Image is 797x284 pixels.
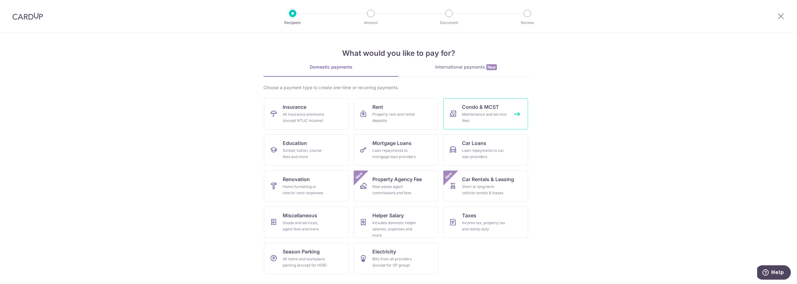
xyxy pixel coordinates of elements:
[426,20,472,26] p: Document
[354,134,438,166] a: Mortgage LoansLoan repayments to mortgage loan providers
[462,184,507,196] div: Short or long‑term vehicle rentals & leases
[264,243,349,274] a: Season ParkingAll home and workplace parking (except for HDB)
[14,4,27,10] span: Help
[354,207,438,238] a: Helper SalaryIncludes domestic helper salaries, expenses and more
[372,212,404,219] span: Helper Salary
[372,103,383,111] span: Rent
[443,171,528,202] a: Car Rentals & LeasingShort or long‑term vehicle rentals & leasesNew
[372,184,417,196] div: Real estate agent commissions and fees
[283,103,306,111] span: Insurance
[372,176,422,183] span: Property Agency Fee
[444,171,454,181] span: New
[283,248,320,255] span: Season Parking
[462,139,486,147] span: Car Loans
[443,134,528,166] a: Car LoansLoan repayments to car loan providers
[348,20,394,26] p: Amount
[283,212,317,219] span: Miscellaneous
[283,256,328,268] div: All home and workplace parking (except for HDB)
[264,98,349,129] a: InsuranceAll insurance premiums (except NTUC Income)
[462,103,499,111] span: Condo & MCST
[354,171,364,181] span: New
[264,134,349,166] a: EducationSchool, tuition, course fees and more
[372,111,417,124] div: Property rent and rental deposits
[462,147,507,160] div: Loan repayments to car loan providers
[283,176,310,183] span: Renovation
[372,147,417,160] div: Loan repayments to mortgage loan providers
[372,248,396,255] span: Electricity
[398,64,534,70] div: International payments
[354,98,438,129] a: RentProperty rent and rental deposits
[264,207,349,238] a: MiscellaneousGoods and services, agent fees and more
[462,212,476,219] span: Taxes
[283,139,307,147] span: Education
[283,147,328,160] div: School, tuition, course fees and more
[372,256,417,268] div: Bills from all providers (except for SP group)
[354,171,438,202] a: Property Agency FeeReal estate agent commissions and feesNew
[372,139,412,147] span: Mortgage Loans
[263,64,398,70] div: Domestic payments
[372,220,417,238] div: Includes domestic helper salaries, expenses and more
[12,12,43,20] img: CardUp
[443,98,528,129] a: Condo & MCSTMaintenance and service fees
[283,111,328,124] div: All insurance premiums (except NTUC Income)
[757,265,791,281] iframe: Opens a widget where you can find more information
[462,176,514,183] span: Car Rentals & Leasing
[270,20,316,26] p: Recipient
[283,220,328,232] div: Goods and services, agent fees and more
[504,20,550,26] p: Review
[462,111,507,124] div: Maintenance and service fees
[263,84,534,91] div: Choose a payment type to create one-time or recurring payments.
[264,171,349,202] a: RenovationHome furnishing or interior reno-expenses
[486,64,497,70] span: New
[283,184,328,196] div: Home furnishing or interior reno-expenses
[354,243,438,274] a: ElectricityBills from all providers (except for SP group)
[263,48,534,59] h4: What would you like to pay for?
[462,220,507,232] div: Income tax, property tax and stamp duty
[443,207,528,238] a: TaxesIncome tax, property tax and stamp duty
